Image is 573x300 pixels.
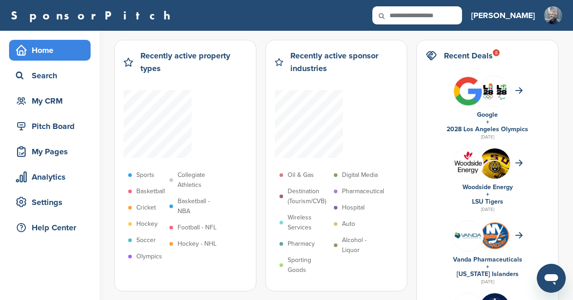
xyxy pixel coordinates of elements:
[457,270,519,278] a: [US_STATE] Islanders
[486,263,489,271] a: +
[14,194,91,210] div: Settings
[288,213,329,233] p: Wireless Services
[290,49,398,75] h2: Recently active sponsor industries
[14,219,91,236] div: Help Center
[136,186,165,196] p: Basketball
[342,203,365,213] p: Hospital
[9,192,91,213] a: Settings
[426,205,549,214] div: [DATE]
[9,167,91,187] a: Analytics
[136,219,158,229] p: Hockey
[472,198,503,205] a: LSU Tigers
[9,40,91,61] a: Home
[9,116,91,137] a: Pitch Board
[342,219,355,229] p: Auto
[480,148,510,179] img: 1a 93ble 400x400
[480,76,510,106] img: Csrq75nh 400x400
[11,10,176,21] a: SponsorPitch
[444,49,493,62] h2: Recent Deals
[486,190,489,198] a: +
[453,148,483,179] img: Ocijbudy 400x400
[471,5,535,25] a: [PERSON_NAME]
[477,111,498,119] a: Google
[342,170,378,180] p: Digital Media
[342,186,384,196] p: Pharmaceutical
[447,125,528,133] a: 2028 Los Angeles Olympics
[14,118,91,134] div: Pitch Board
[178,239,217,249] p: Hockey - NHL
[453,76,483,106] img: Bwupxdxo 400x400
[426,133,549,141] div: [DATE]
[136,203,156,213] p: Cricket
[453,256,522,263] a: Vanda Pharmaceuticals
[9,141,91,162] a: My Pages
[288,255,329,275] p: Sporting Goods
[288,170,314,180] p: Oil & Gas
[462,183,513,191] a: Woodside Energy
[426,278,549,286] div: [DATE]
[136,170,154,180] p: Sports
[288,186,329,206] p: Destination (Tourism/CVB)
[178,223,217,233] p: Football - NFL
[9,217,91,238] a: Help Center
[493,49,500,56] div: 8
[14,143,91,160] div: My Pages
[453,221,483,251] img: 8shs2v5q 400x400
[178,170,219,190] p: Collegiate Athletics
[544,6,562,29] img: Atp 2599
[14,42,91,58] div: Home
[9,90,91,111] a: My CRM
[14,67,91,84] div: Search
[480,221,510,251] img: Open uri20141112 64162 1syu8aw?1415807642
[136,235,156,245] p: Soccer
[9,65,91,86] a: Search
[471,9,535,22] h3: [PERSON_NAME]
[14,93,91,109] div: My CRM
[288,239,315,249] p: Pharmacy
[14,169,91,185] div: Analytics
[486,118,489,126] a: +
[178,196,219,216] p: Basketball - NBA
[136,252,162,262] p: Olympics
[342,235,384,255] p: Alcohol - Liquor
[140,49,247,75] h2: Recently active property types
[537,264,566,293] iframe: Button to launch messaging window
